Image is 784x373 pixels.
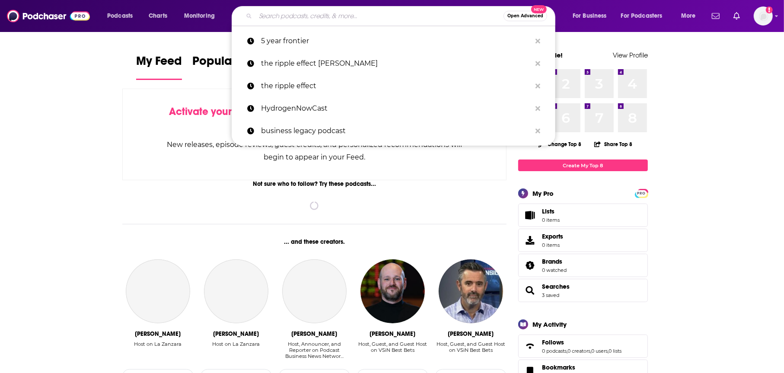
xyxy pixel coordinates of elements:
[204,259,268,323] a: David Parenzo
[518,159,648,171] a: Create My Top 8
[730,9,743,23] a: Show notifications dropdown
[178,9,226,23] button: open menu
[212,341,260,347] div: Host on La Zanzara
[621,10,663,22] span: For Podcasters
[518,279,648,302] span: Searches
[166,105,463,131] div: by following Podcasts, Creators, Lists, and other Users!
[122,180,507,188] div: Not sure who to follow? Try these podcasts...
[567,9,618,23] button: open menu
[542,207,560,215] span: Lists
[169,105,258,118] span: Activate your Feed
[439,259,503,323] img: Dave Ross
[531,5,547,13] span: New
[136,54,182,80] a: My Feed
[435,341,507,360] div: Host, Guest, and Guest Host on VSiN Best Bets
[591,348,608,354] a: 0 users
[518,204,648,227] a: Lists
[134,341,182,360] div: Host on La Zanzara
[291,330,337,338] div: Steve Harper
[370,330,415,338] div: Wes Reynolds
[542,267,567,273] a: 0 watched
[542,207,555,215] span: Lists
[521,234,539,246] span: Exports
[107,10,133,22] span: Podcasts
[567,348,567,354] span: ,
[357,341,428,353] div: Host, Guest, and Guest Host on VSiN Best Bets
[573,10,607,22] span: For Business
[357,341,428,360] div: Host, Guest, and Guest Host on VSiN Best Bets
[136,54,182,73] span: My Feed
[542,217,560,223] span: 0 items
[232,30,555,52] a: 5 year frontier
[126,259,190,323] a: Giuseppe Cruciani
[542,258,562,265] span: Brands
[542,233,563,240] span: Exports
[518,229,648,252] a: Exports
[279,341,350,359] div: Host, Announcer, and Reporter on Podcast Business News Networ…
[754,6,773,26] button: Show profile menu
[542,363,593,371] a: Bookmarks
[166,138,463,163] div: New releases, episode reviews, guest credits, and personalized recommendations will begin to appe...
[101,9,144,23] button: open menu
[613,51,648,59] a: View Profile
[521,284,539,296] a: Searches
[754,6,773,26] span: Logged in as elleb2btech
[542,283,570,290] a: Searches
[504,11,547,21] button: Open AdvancedNew
[675,9,707,23] button: open menu
[608,348,609,354] span: ,
[261,30,531,52] p: 5 year frontier
[542,363,575,371] span: Bookmarks
[240,6,564,26] div: Search podcasts, credits, & more...
[532,320,567,328] div: My Activity
[135,330,181,338] div: Giuseppe Cruciani
[232,52,555,75] a: the ripple effect [PERSON_NAME]
[542,258,567,265] a: Brands
[134,341,182,347] div: Host on La Zanzara
[636,190,647,196] a: PRO
[542,242,563,248] span: 0 items
[521,340,539,352] a: Follows
[533,139,587,150] button: Change Top 8
[518,335,648,358] span: Follows
[448,330,494,338] div: Dave Ross
[567,348,590,354] a: 0 creators
[261,120,531,142] p: business legacy podcast
[518,254,648,277] span: Brands
[192,54,266,80] a: Popular Feed
[532,189,554,198] div: My Pro
[261,97,531,120] p: HydrogenNowCast
[521,209,539,221] span: Lists
[360,259,424,323] img: Wes Reynolds
[542,338,621,346] a: Follows
[754,6,773,26] img: User Profile
[521,259,539,271] a: Brands
[143,9,172,23] a: Charts
[232,97,555,120] a: HydrogenNowCast
[594,136,633,153] button: Share Top 8
[609,348,621,354] a: 0 lists
[279,341,350,360] div: Host, Announcer, and Reporter on Podcast Business News Networ…
[542,292,559,298] a: 3 saved
[435,341,507,353] div: Host, Guest, and Guest Host on VSiN Best Bets
[766,6,773,13] svg: Add a profile image
[261,75,531,97] p: the ripple effect
[636,190,647,197] span: PRO
[184,10,215,22] span: Monitoring
[149,10,167,22] span: Charts
[7,8,90,24] img: Podchaser - Follow, Share and Rate Podcasts
[232,120,555,142] a: business legacy podcast
[122,238,507,245] div: ... and these creators.
[615,9,675,23] button: open menu
[255,9,504,23] input: Search podcasts, credits, & more...
[213,330,259,338] div: David Parenzo
[282,259,346,323] a: Steve Harper
[192,54,266,73] span: Popular Feed
[681,10,696,22] span: More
